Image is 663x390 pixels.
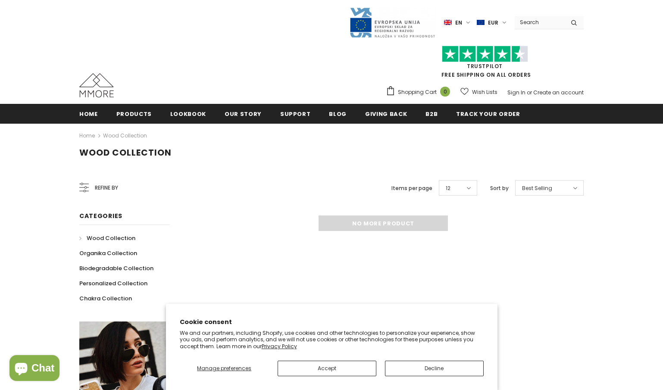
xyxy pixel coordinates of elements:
[425,110,438,118] span: B2B
[456,104,520,123] a: Track your order
[386,86,454,99] a: Shopping Cart 0
[444,19,452,26] img: i-lang-1.png
[79,264,153,272] span: Biodegradable Collection
[225,110,262,118] span: Our Story
[95,183,118,193] span: Refine by
[79,294,132,303] span: Chakra Collection
[349,7,435,38] img: Javni Razpis
[278,361,376,376] button: Accept
[180,330,484,350] p: We and our partners, including Shopify, use cookies and other technologies to personalize your ex...
[425,104,438,123] a: B2B
[79,73,114,97] img: MMORE Cases
[329,110,347,118] span: Blog
[79,246,137,261] a: Organika Collection
[455,19,462,27] span: en
[170,104,206,123] a: Lookbook
[79,131,95,141] a: Home
[488,19,498,27] span: EUR
[79,231,135,246] a: Wood Collection
[365,104,407,123] a: Giving back
[349,19,435,26] a: Javni Razpis
[385,361,484,376] button: Decline
[103,132,147,139] a: Wood Collection
[79,249,137,257] span: Organika Collection
[446,184,450,193] span: 12
[515,16,564,28] input: Search Site
[527,89,532,96] span: or
[365,110,407,118] span: Giving back
[522,184,552,193] span: Best Selling
[262,343,297,350] a: Privacy Policy
[490,184,509,193] label: Sort by
[460,84,497,100] a: Wish Lists
[79,261,153,276] a: Biodegradable Collection
[225,104,262,123] a: Our Story
[386,50,584,78] span: FREE SHIPPING ON ALL ORDERS
[170,110,206,118] span: Lookbook
[79,276,147,291] a: Personalized Collection
[398,88,437,97] span: Shopping Cart
[180,318,484,327] h2: Cookie consent
[79,279,147,287] span: Personalized Collection
[329,104,347,123] a: Blog
[79,212,122,220] span: Categories
[79,110,98,118] span: Home
[280,110,311,118] span: support
[442,46,528,62] img: Trust Pilot Stars
[472,88,497,97] span: Wish Lists
[7,355,62,383] inbox-online-store-chat: Shopify online store chat
[391,184,432,193] label: Items per page
[180,361,269,376] button: Manage preferences
[116,110,152,118] span: Products
[79,147,172,159] span: Wood Collection
[197,365,251,372] span: Manage preferences
[467,62,503,70] a: Trustpilot
[79,104,98,123] a: Home
[87,234,135,242] span: Wood Collection
[280,104,311,123] a: support
[456,110,520,118] span: Track your order
[116,104,152,123] a: Products
[533,89,584,96] a: Create an account
[440,87,450,97] span: 0
[79,291,132,306] a: Chakra Collection
[507,89,525,96] a: Sign In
